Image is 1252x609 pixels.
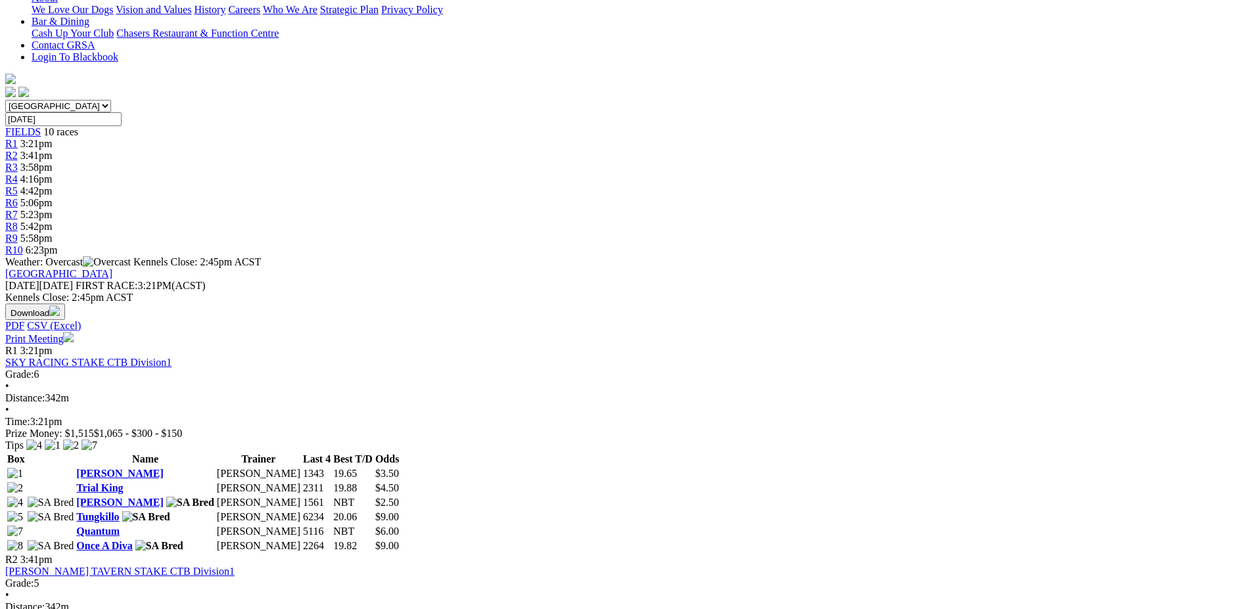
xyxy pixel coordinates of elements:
[20,173,53,185] span: 4:16pm
[7,482,23,494] img: 2
[76,453,215,466] th: Name
[302,496,331,509] td: 1561
[32,4,1247,16] div: About
[5,333,74,344] a: Print Meeting
[28,511,74,523] img: SA Bred
[5,369,1247,380] div: 6
[7,526,23,537] img: 7
[135,540,183,552] img: SA Bred
[5,280,73,291] span: [DATE]
[333,496,373,509] td: NBT
[20,197,53,208] span: 5:06pm
[5,221,18,232] span: R8
[76,468,163,479] a: [PERSON_NAME]
[7,468,23,480] img: 1
[302,453,331,466] th: Last 4
[5,185,18,196] a: R5
[5,320,24,331] a: PDF
[63,440,79,451] img: 2
[27,320,81,331] a: CSV (Excel)
[133,256,261,267] span: Kennels Close: 2:45pm ACST
[7,453,25,464] span: Box
[5,244,23,256] span: R10
[216,453,301,466] th: Trainer
[7,497,23,508] img: 4
[302,539,331,553] td: 2264
[28,540,74,552] img: SA Bred
[333,482,373,495] td: 19.88
[320,4,379,15] a: Strategic Plan
[375,453,400,466] th: Odds
[76,497,163,508] a: [PERSON_NAME]
[5,87,16,97] img: facebook.svg
[375,468,399,479] span: $3.50
[76,526,120,537] a: Quantum
[32,51,118,62] a: Login To Blackbook
[26,244,58,256] span: 6:23pm
[5,380,9,392] span: •
[228,4,260,15] a: Careers
[216,525,301,538] td: [PERSON_NAME]
[263,4,317,15] a: Who We Are
[333,525,373,538] td: NBT
[20,162,53,173] span: 3:58pm
[20,138,53,149] span: 3:21pm
[333,539,373,553] td: 19.82
[32,4,113,15] a: We Love Our Dogs
[5,345,18,356] span: R1
[5,74,16,84] img: logo-grsa-white.png
[5,369,34,380] span: Grade:
[94,428,183,439] span: $1,065 - $300 - $150
[5,197,18,208] a: R6
[381,4,443,15] a: Privacy Policy
[83,256,131,268] img: Overcast
[20,554,53,565] span: 3:41pm
[333,467,373,480] td: 19.65
[5,392,1247,404] div: 342m
[5,320,1247,332] div: Download
[7,540,23,552] img: 8
[116,28,279,39] a: Chasers Restaurant & Function Centre
[20,209,53,220] span: 5:23pm
[5,126,41,137] span: FIELDS
[32,28,114,39] a: Cash Up Your Club
[5,577,34,589] span: Grade:
[5,112,122,126] input: Select date
[76,280,206,291] span: 3:21PM(ACST)
[375,482,399,493] span: $4.50
[5,292,1247,304] div: Kennels Close: 2:45pm ACST
[116,4,191,15] a: Vision and Values
[375,497,399,508] span: $2.50
[5,416,1247,428] div: 3:21pm
[76,280,137,291] span: FIRST RACE:
[5,440,24,451] span: Tips
[5,566,235,577] a: [PERSON_NAME] TAVERN STAKE CTB Division1
[216,482,301,495] td: [PERSON_NAME]
[5,162,18,173] a: R3
[5,416,30,427] span: Time:
[5,404,9,415] span: •
[5,392,45,403] span: Distance:
[216,539,301,553] td: [PERSON_NAME]
[5,209,18,220] a: R7
[5,150,18,161] a: R2
[5,280,39,291] span: [DATE]
[32,16,89,27] a: Bar & Dining
[302,482,331,495] td: 2311
[194,4,225,15] a: History
[76,482,123,493] a: Trial King
[5,233,18,244] a: R9
[216,467,301,480] td: [PERSON_NAME]
[81,440,97,451] img: 7
[375,526,399,537] span: $6.00
[49,305,60,316] img: download.svg
[5,304,65,320] button: Download
[20,221,53,232] span: 5:42pm
[216,510,301,524] td: [PERSON_NAME]
[18,87,29,97] img: twitter.svg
